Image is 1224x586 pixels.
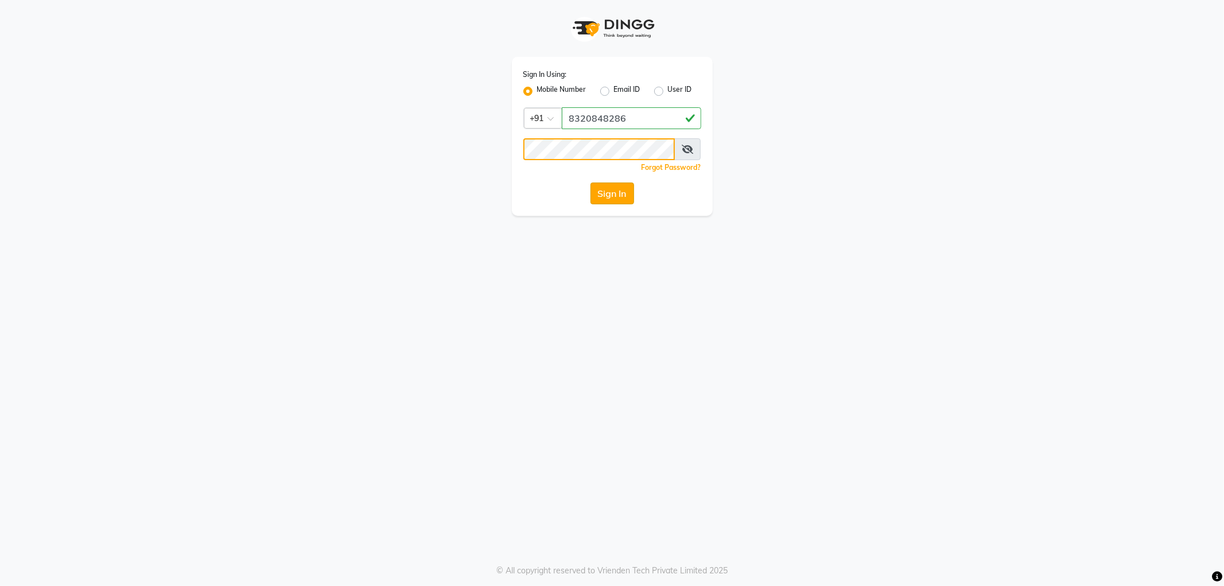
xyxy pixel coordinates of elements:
[523,69,567,80] label: Sign In Using:
[566,11,658,45] img: logo1.svg
[614,84,640,98] label: Email ID
[523,138,675,160] input: Username
[642,163,701,172] a: Forgot Password?
[537,84,586,98] label: Mobile Number
[668,84,692,98] label: User ID
[590,183,634,204] button: Sign In
[562,107,701,129] input: Username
